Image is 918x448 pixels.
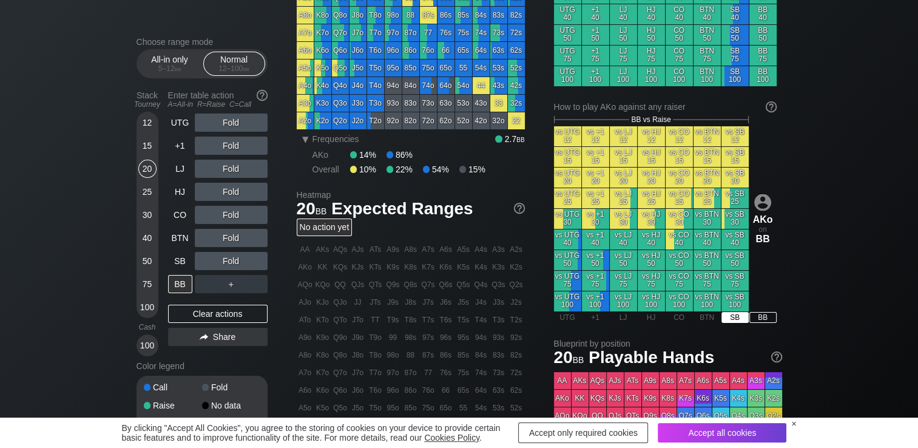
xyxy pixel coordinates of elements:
[402,24,419,41] div: 87o
[638,250,665,270] div: vs HJ 50
[295,200,329,220] span: 20
[367,276,384,293] div: QTs
[386,165,423,174] div: 22%
[297,42,314,59] div: A6o
[367,112,384,129] div: T2o
[175,64,181,73] span: bb
[350,150,386,160] div: 14%
[666,4,693,24] div: CO 40
[694,250,721,270] div: vs BTN 50
[749,194,777,244] div: on
[385,77,402,94] div: 94o
[508,59,525,76] div: 52s
[138,336,157,355] div: 100
[314,276,331,293] div: KQo
[297,199,525,219] h1: Expected Ranges
[437,276,454,293] div: Q6s
[694,25,721,45] div: BTN 50
[638,291,665,311] div: vs HJ 100
[367,77,384,94] div: T4o
[195,160,268,178] div: Fold
[721,209,749,229] div: vs SB 30
[508,24,525,41] div: 72s
[694,147,721,167] div: vs BTN 15
[349,259,366,276] div: KJs
[385,276,402,293] div: Q9s
[666,46,693,66] div: CO 75
[195,183,268,201] div: Fold
[332,95,349,112] div: Q3o
[554,168,581,188] div: vs UTG 20
[582,25,609,45] div: +1 50
[297,95,314,112] div: A3o
[144,383,202,392] div: Call
[754,194,771,211] img: icon-avatar.b40e07d9.svg
[297,276,314,293] div: AQo
[610,188,637,208] div: vs LJ 25
[582,188,609,208] div: vs +1 25
[610,66,637,86] div: LJ 100
[332,42,349,59] div: Q6o
[437,7,454,24] div: 86s
[582,229,609,249] div: vs +1 40
[554,4,581,24] div: UTG 40
[168,137,192,155] div: +1
[350,165,386,174] div: 10%
[314,59,331,76] div: K5o
[455,24,472,41] div: 75s
[508,241,525,258] div: A2s
[420,241,437,258] div: A7s
[749,66,777,86] div: BB 100
[195,229,268,247] div: Fold
[582,46,609,66] div: +1 75
[367,95,384,112] div: T3o
[297,112,314,129] div: A2o
[638,188,665,208] div: vs HJ 25
[455,259,472,276] div: K5s
[582,66,609,86] div: +1 100
[490,276,507,293] div: Q3s
[495,134,524,144] div: 2.7
[402,112,419,129] div: 82o
[314,77,331,94] div: K4o
[518,423,648,443] div: Accept only required cookies
[791,419,796,429] div: ×
[297,24,314,41] div: A7o
[202,401,260,410] div: No data
[138,275,157,293] div: 75
[385,95,402,112] div: 93o
[138,183,157,201] div: 25
[694,271,721,291] div: vs BTN 75
[473,241,490,258] div: A4s
[610,126,637,146] div: vs LJ 12
[314,95,331,112] div: K3o
[402,7,419,24] div: 88
[582,209,609,229] div: vs +1 30
[385,241,402,258] div: A9s
[332,241,349,258] div: AQs
[666,147,693,167] div: vs CO 15
[473,24,490,41] div: 74s
[490,24,507,41] div: 73s
[200,334,208,341] img: share.864f2f62.svg
[508,276,525,293] div: Q2s
[638,271,665,291] div: vs HJ 75
[385,7,402,24] div: 98o
[385,259,402,276] div: K9s
[349,95,366,112] div: J3o
[437,95,454,112] div: 63o
[455,77,472,94] div: 54o
[209,64,260,73] div: 12 – 100
[554,229,581,249] div: vs UTG 40
[666,168,693,188] div: vs CO 20
[516,134,524,144] span: bb
[420,7,437,24] div: 87s
[749,214,777,225] div: AKo
[610,25,637,45] div: LJ 50
[490,95,507,112] div: 33
[473,42,490,59] div: 64s
[638,66,665,86] div: HJ 100
[168,160,192,178] div: LJ
[721,126,749,146] div: vs SB 12
[610,229,637,249] div: vs LJ 40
